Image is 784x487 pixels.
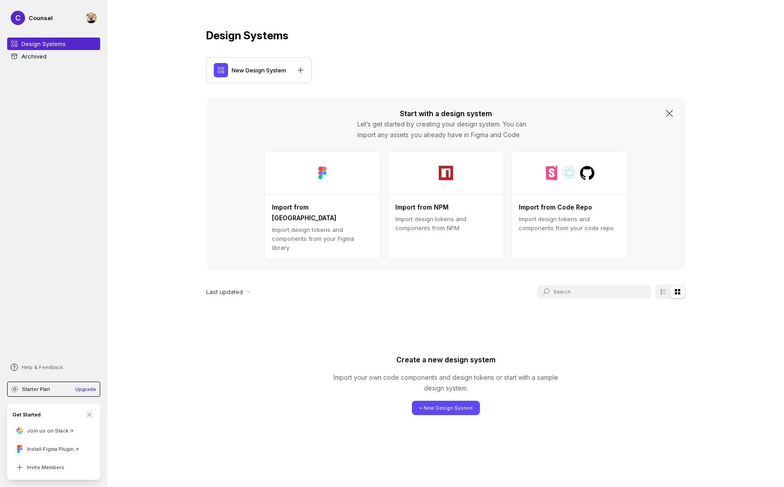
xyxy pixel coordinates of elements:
[357,119,534,140] p: Let’s get started by creating your design system. You can import any assets you already have in F...
[396,354,496,365] p: Create a new design system
[553,285,635,298] input: Search
[13,411,41,418] p: Get Started
[29,13,53,22] p: Counsel
[13,460,68,474] button: Invite Members
[400,108,492,119] p: Start with a design system
[272,202,373,223] p: Import from [GEOGRAPHIC_DATA]
[206,287,246,296] p: Last updated
[75,386,96,393] p: Upgrade
[326,372,566,394] p: Import your own code components and design tokens or start with a sample design system.
[519,202,592,213] p: Import from Code Repo
[7,50,100,63] a: Archived
[519,214,620,232] p: Import design tokens and components from your code repo
[7,38,100,50] a: Design Systems
[395,202,449,213] p: Import from NPM
[395,214,496,232] p: Import design tokens and components from NPM
[272,225,373,252] p: Import design tokens and components from your Figma library
[15,11,21,25] p: C
[21,364,63,371] p: Help & Feedback
[206,29,686,43] p: Design Systems
[21,39,66,48] p: Design Systems
[13,424,77,438] button: Join us on Slack ↗︎
[22,386,50,393] p: Starter Plan
[21,52,47,61] p: Archived
[232,66,286,75] p: New Design System
[412,401,480,415] button: + New Design System
[13,441,83,457] button: Install Figma Plugin ↗︎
